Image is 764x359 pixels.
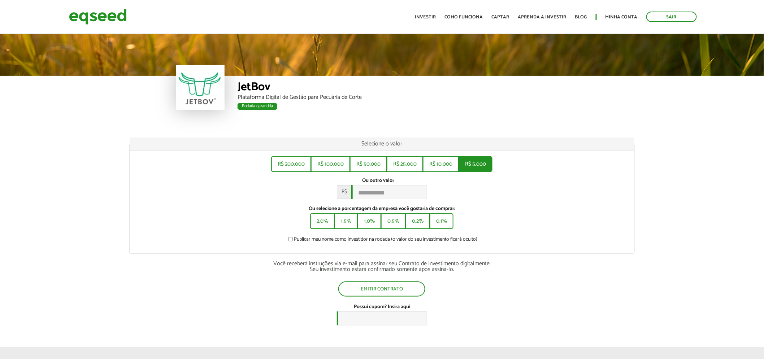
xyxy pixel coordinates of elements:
button: R$ 50.000 [350,156,387,172]
label: Possui cupom? Insira aqui [354,305,410,310]
button: Emitir contrato [338,281,425,297]
button: 1.0% [357,213,381,229]
a: Como funciona [445,15,483,19]
button: 1.5% [334,213,358,229]
a: Blog [575,15,587,19]
button: R$ 10.000 [423,156,459,172]
div: Rodada garantida [238,103,277,110]
button: 0.1% [430,213,453,229]
label: Ou outro valor [362,178,394,183]
span: Selecione o valor [361,139,402,149]
a: Sair [646,12,697,22]
a: Captar [492,15,509,19]
label: Publicar meu nome como investidor na rodada (o valor do seu investimento ficará oculto) [287,237,477,244]
button: 0.5% [381,213,406,229]
a: Minha conta [605,15,638,19]
a: Aprenda a investir [518,15,567,19]
span: R$ [337,185,351,199]
label: Ou selecione a porcentagem da empresa você gostaria de comprar: [135,206,629,211]
div: JetBov [238,81,588,95]
img: EqSeed [69,7,127,26]
button: 0.2% [405,213,430,229]
input: Publicar meu nome como investidor na rodada (o valor do seu investimento ficará oculto) [284,237,297,242]
div: Você receberá instruções via e-mail para assinar seu Contrato de Investimento digitalmente. Seu i... [129,261,635,272]
div: Plataforma Digital de Gestão para Pecuária de Corte [238,95,588,100]
button: 2.0% [310,213,335,229]
a: Investir [415,15,436,19]
button: R$ 100.000 [311,156,350,172]
button: R$ 25.000 [387,156,423,172]
button: R$ 5.000 [459,156,492,172]
button: R$ 200.000 [271,156,311,172]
